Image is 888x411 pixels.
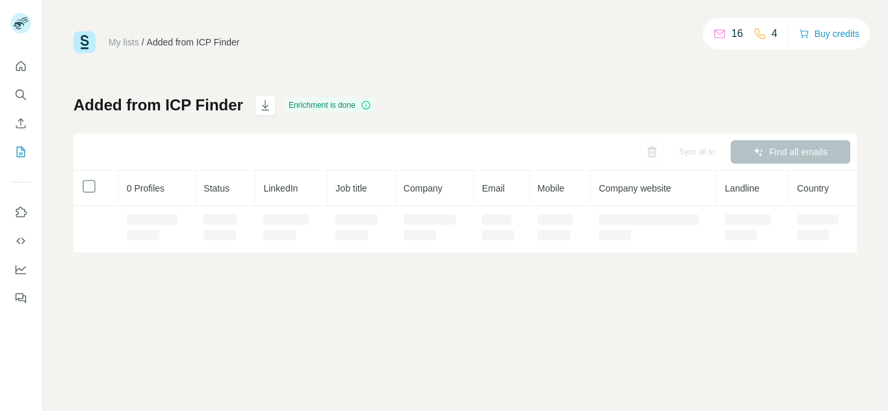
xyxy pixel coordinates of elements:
a: My lists [109,37,139,47]
p: 4 [772,26,777,42]
li: / [142,36,144,49]
button: Dashboard [10,258,31,281]
span: LinkedIn [263,183,298,193]
span: Status [203,183,229,193]
p: 16 [731,26,743,42]
span: Mobile [538,183,564,193]
span: Country [797,183,829,193]
button: My lists [10,140,31,164]
button: Use Surfe API [10,229,31,253]
span: Email [482,183,504,193]
button: Enrich CSV [10,112,31,135]
button: Buy credits [799,25,859,43]
h1: Added from ICP Finder [73,95,243,116]
div: Added from ICP Finder [147,36,240,49]
button: Quick start [10,55,31,78]
button: Feedback [10,286,31,310]
span: Job title [335,183,367,193]
span: 0 Profiles [127,183,164,193]
span: Landline [725,183,759,193]
button: Use Surfe on LinkedIn [10,201,31,224]
img: Surfe Logo [73,31,96,53]
span: Company [404,183,443,193]
span: Company website [599,183,671,193]
div: Enrichment is done [285,97,375,113]
button: Search [10,83,31,106]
